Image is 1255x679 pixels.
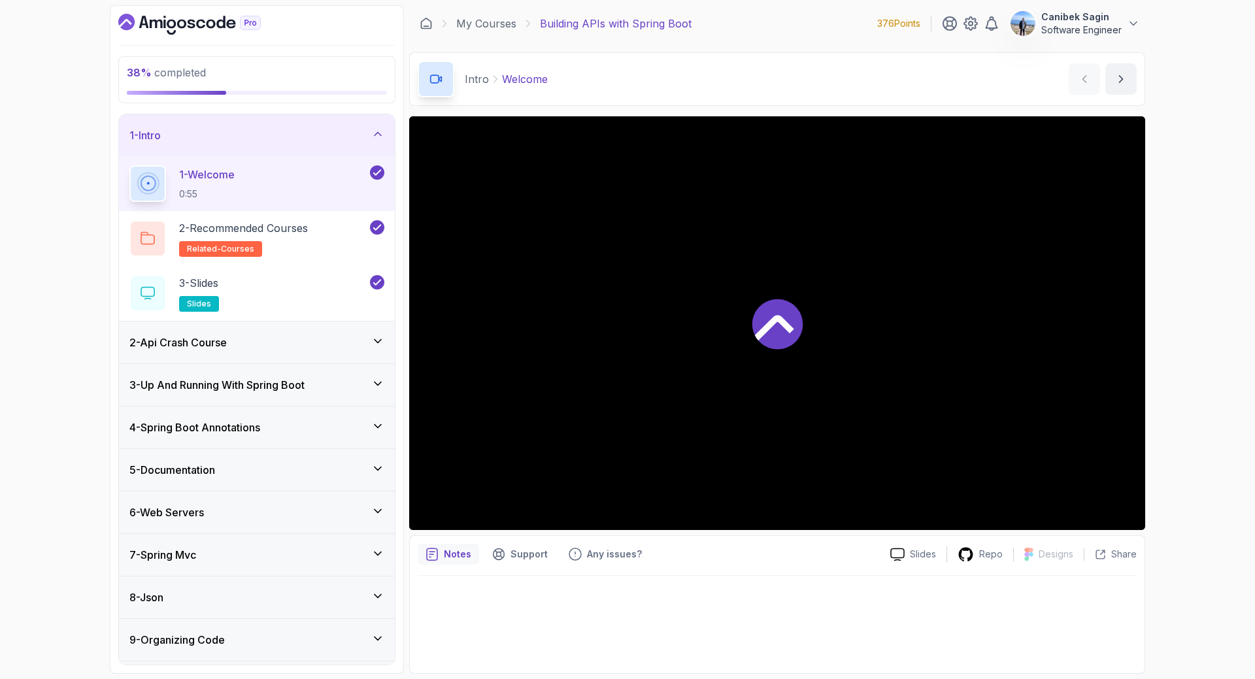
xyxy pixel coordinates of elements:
[119,619,395,661] button: 9-Organizing Code
[119,534,395,576] button: 7-Spring Mvc
[947,546,1013,563] a: Repo
[179,275,218,291] p: 3 - Slides
[1039,548,1073,561] p: Designs
[420,17,433,30] a: Dashboard
[1011,11,1035,36] img: user profile image
[1084,548,1137,561] button: Share
[119,114,395,156] button: 1-Intro
[119,364,395,406] button: 3-Up And Running With Spring Boot
[129,275,384,312] button: 3-Slidesslides
[456,16,516,31] a: My Courses
[1111,548,1137,561] p: Share
[179,220,308,236] p: 2 - Recommended Courses
[1041,10,1122,24] p: Canibek Sagin
[119,576,395,618] button: 8-Json
[880,548,946,561] a: Slides
[444,548,471,561] p: Notes
[179,167,235,182] p: 1 - Welcome
[119,449,395,491] button: 5-Documentation
[129,589,163,605] h3: 8 - Json
[587,548,642,561] p: Any issues?
[1105,63,1137,95] button: next content
[418,544,479,565] button: notes button
[465,71,489,87] p: Intro
[484,544,556,565] button: Support button
[129,377,305,393] h3: 3 - Up And Running With Spring Boot
[129,220,384,257] button: 2-Recommended Coursesrelated-courses
[187,244,254,254] span: related-courses
[187,299,211,309] span: slides
[129,165,384,202] button: 1-Welcome0:55
[1069,63,1100,95] button: previous content
[129,462,215,478] h3: 5 - Documentation
[877,17,920,30] p: 376 Points
[129,505,204,520] h3: 6 - Web Servers
[119,322,395,363] button: 2-Api Crash Course
[510,548,548,561] p: Support
[502,71,548,87] p: Welcome
[129,420,260,435] h3: 4 - Spring Boot Annotations
[129,547,196,563] h3: 7 - Spring Mvc
[1041,24,1122,37] p: Software Engineer
[179,188,235,201] p: 0:55
[118,14,291,35] a: Dashboard
[540,16,692,31] p: Building APIs with Spring Boot
[129,632,225,648] h3: 9 - Organizing Code
[979,548,1003,561] p: Repo
[127,66,152,79] span: 38 %
[127,66,206,79] span: completed
[129,335,227,350] h3: 2 - Api Crash Course
[119,491,395,533] button: 6-Web Servers
[910,548,936,561] p: Slides
[129,127,161,143] h3: 1 - Intro
[561,544,650,565] button: Feedback button
[119,406,395,448] button: 4-Spring Boot Annotations
[1010,10,1140,37] button: user profile imageCanibek SaginSoftware Engineer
